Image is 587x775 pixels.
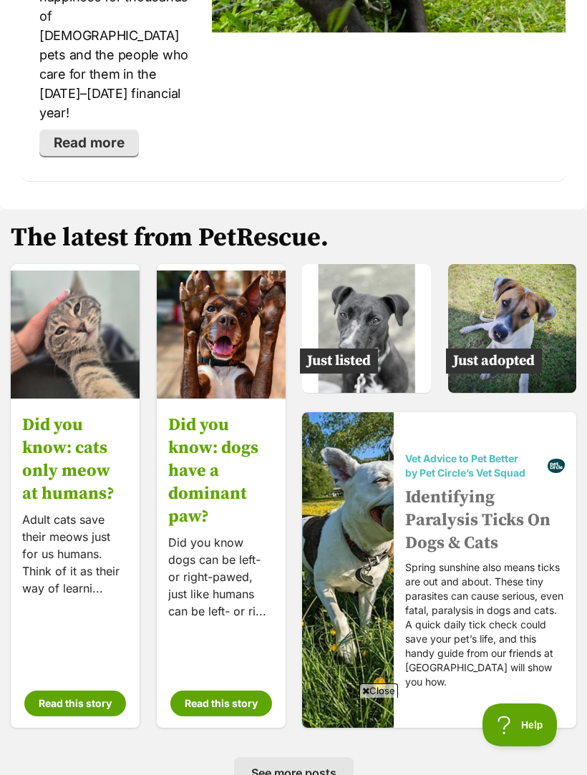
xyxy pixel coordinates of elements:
[22,511,128,597] p: Adult cats save their meows just for us humans. Think of it as their way of learni...
[11,270,140,399] img: Did you know: cats only meow at humans?
[170,691,271,716] button: Read this story
[11,264,140,728] a: Did you know: cats only meow at humans? Did you know: cats only meow at humans? Adult cats save t...
[300,348,378,374] span: Just listed
[302,412,576,728] a: Vet Advice to Pet Better by Pet Circle’s Vet Squad Identifying Paralysis Ticks On Dogs & Cats Spr...
[168,414,274,528] h3: Did you know: dogs have a dominant paw?
[302,264,431,393] img: Medium Female Whippet Mix Dog
[359,683,398,698] span: Close
[22,414,128,505] h3: Did you know: cats only meow at humans?
[24,691,126,716] button: Read this story
[448,264,577,393] img: Large Male Great Dane x English Mastiff Mix Dog
[33,703,554,768] iframe: Advertisement
[405,560,565,689] p: Spring sunshine also means ticks are out and about. These tiny parasites can cause serious, even ...
[157,270,286,399] img: Did you know: dogs have a dominant paw?
[168,534,274,620] p: Did you know dogs can be left- or right-pawed, just like humans can be left- or ri...
[11,224,576,253] h2: The latest from PetRescue.
[446,348,542,374] span: Just adopted
[302,381,431,396] a: Just listed
[482,703,558,746] iframe: Help Scout Beacon - Open
[405,452,548,480] span: Vet Advice to Pet Better by Pet Circle’s Vet Squad
[39,130,139,157] a: Read more
[157,264,286,728] a: Did you know: dogs have a dominant paw? Did you know: dogs have a dominant paw? Did you know dogs...
[405,486,565,555] h3: Identifying Paralysis Ticks On Dogs & Cats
